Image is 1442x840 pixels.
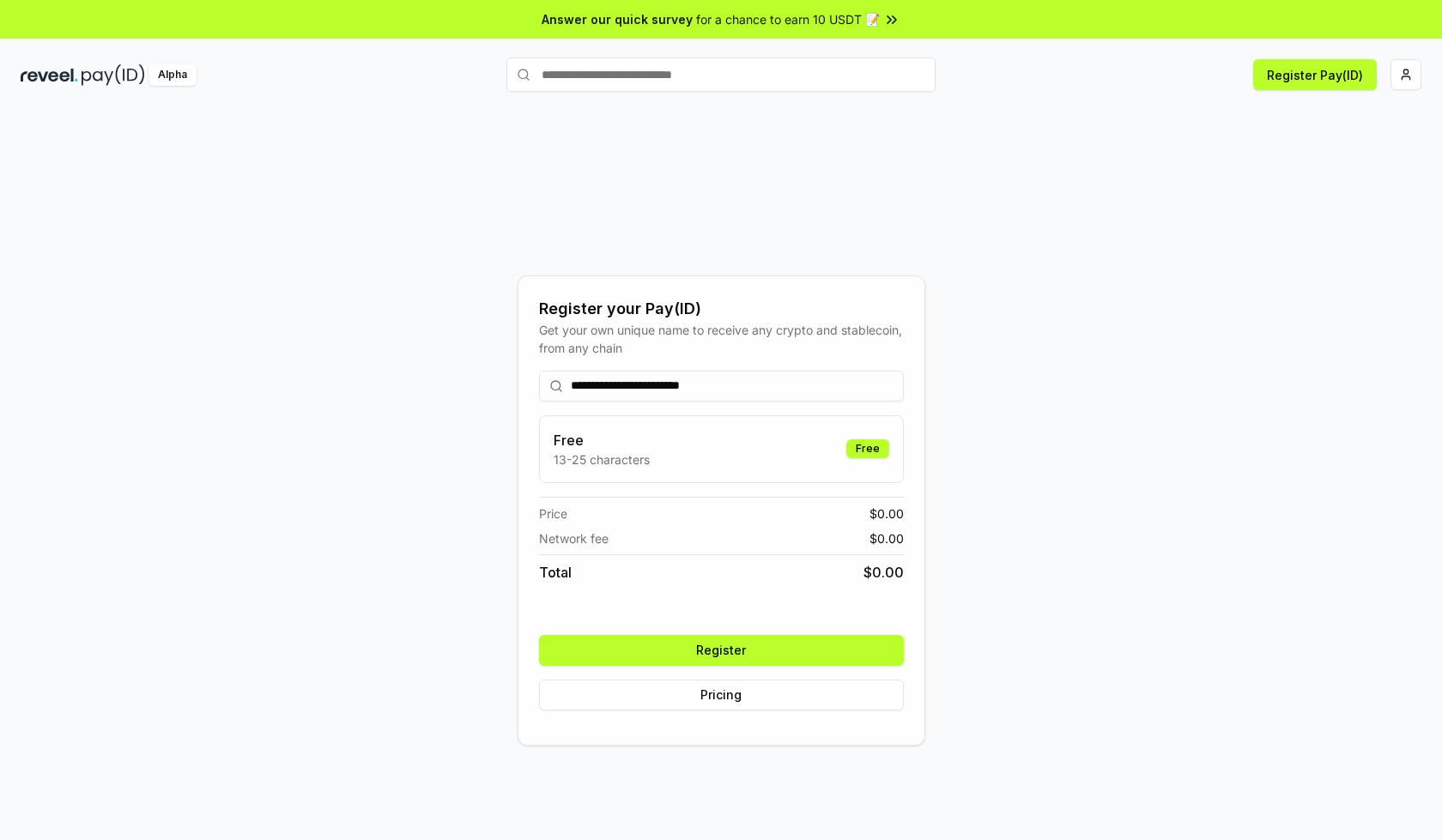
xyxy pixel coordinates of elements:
div: Get your own unique name to receive any crypto and stablecoin, from any chain [539,321,904,357]
div: Free [846,439,889,458]
button: Register Pay(ID) [1253,59,1377,90]
div: Alpha [148,64,197,86]
span: Network fee [539,529,609,547]
span: Answer our quick survey [542,10,693,28]
img: pay_id [82,64,145,86]
span: for a chance to earn 10 USDT 📝 [696,10,880,28]
button: Register [539,635,904,666]
span: $ 0.00 [863,562,904,583]
div: Register your Pay(ID) [539,297,904,321]
span: Price [539,505,567,523]
span: Total [539,562,572,583]
img: reveel_dark [21,64,78,86]
button: Pricing [539,680,904,710]
span: $ 0.00 [869,529,904,547]
p: 13-25 characters [554,450,650,468]
span: $ 0.00 [869,505,904,523]
h3: Free [554,430,650,450]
